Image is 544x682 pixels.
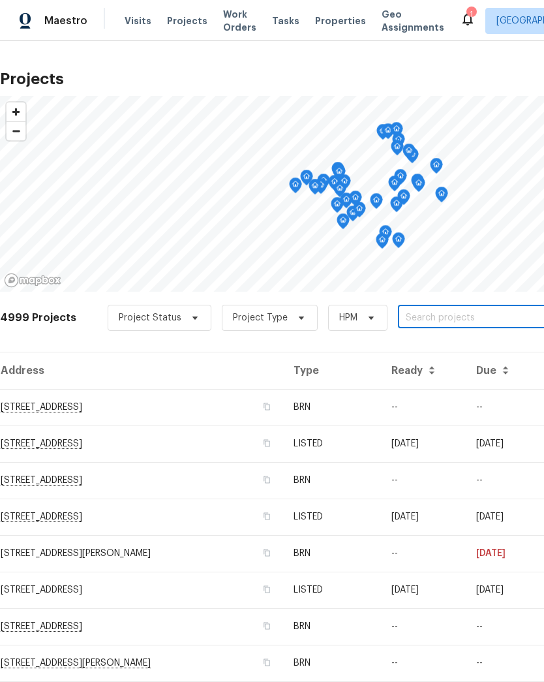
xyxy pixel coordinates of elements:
th: Ready [381,352,466,389]
th: Type [283,352,381,389]
span: Projects [167,14,207,27]
button: Copy Address [261,474,273,486]
div: Map marker [394,169,407,189]
div: Map marker [331,197,344,217]
div: Map marker [382,123,395,144]
div: Map marker [435,187,448,207]
div: Map marker [349,191,362,211]
div: Map marker [379,225,392,245]
td: [DATE] [381,499,466,535]
span: Project Status [119,311,181,324]
span: Geo Assignments [382,8,444,34]
button: Copy Address [261,620,273,632]
span: Visits [125,14,151,27]
td: [DATE] [466,426,536,462]
td: -- [466,608,536,645]
div: Map marker [388,176,401,196]
div: Map marker [391,140,404,160]
td: -- [381,645,466,681]
td: BRN [283,462,381,499]
span: Tasks [272,16,299,25]
div: Map marker [392,232,405,253]
span: Maestro [44,14,87,27]
td: Resale COE 2025-08-13T00:00:00.000Z [466,645,536,681]
div: Map marker [390,122,403,142]
button: Copy Address [261,437,273,449]
div: Map marker [337,213,350,234]
td: -- [466,462,536,499]
div: Map marker [397,189,410,209]
td: -- [381,535,466,572]
span: HPM [339,311,357,324]
div: Map marker [376,124,389,144]
th: Due [466,352,536,389]
div: Map marker [333,181,346,202]
td: LISTED [283,572,381,608]
a: Mapbox homepage [4,273,61,288]
span: Project Type [233,311,288,324]
div: Map marker [328,175,341,195]
div: Map marker [331,162,344,182]
button: Copy Address [261,401,273,412]
td: BRN [283,645,381,681]
td: [DATE] [466,499,536,535]
button: Copy Address [261,657,273,668]
td: [DATE] [381,572,466,608]
div: Map marker [333,164,346,185]
td: [DATE] [466,535,536,572]
td: -- [466,389,536,426]
td: LISTED [283,426,381,462]
td: -- [381,389,466,426]
div: Map marker [376,233,389,253]
span: Zoom out [7,122,25,140]
button: Copy Address [261,583,273,595]
button: Zoom in [7,102,25,121]
div: Map marker [390,196,403,217]
div: Map marker [317,174,330,194]
td: BRN [283,389,381,426]
div: 1 [466,8,476,21]
div: Map marker [340,193,353,213]
div: Map marker [370,193,383,213]
button: Zoom out [7,121,25,140]
div: Map marker [411,174,424,194]
div: Map marker [402,144,416,164]
div: Map marker [412,176,425,196]
div: Map marker [300,170,313,190]
div: Map marker [289,178,302,198]
td: -- [381,462,466,499]
button: Copy Address [261,547,273,559]
td: [DATE] [466,572,536,608]
td: [DATE] [381,426,466,462]
td: -- [381,608,466,645]
div: Map marker [430,158,443,178]
div: Map marker [314,178,327,198]
td: BRN [283,535,381,572]
button: Copy Address [261,510,273,522]
span: Work Orders [223,8,256,34]
td: LISTED [283,499,381,535]
div: Map marker [309,179,322,199]
td: BRN [283,608,381,645]
span: Properties [315,14,366,27]
div: Map marker [353,202,366,222]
